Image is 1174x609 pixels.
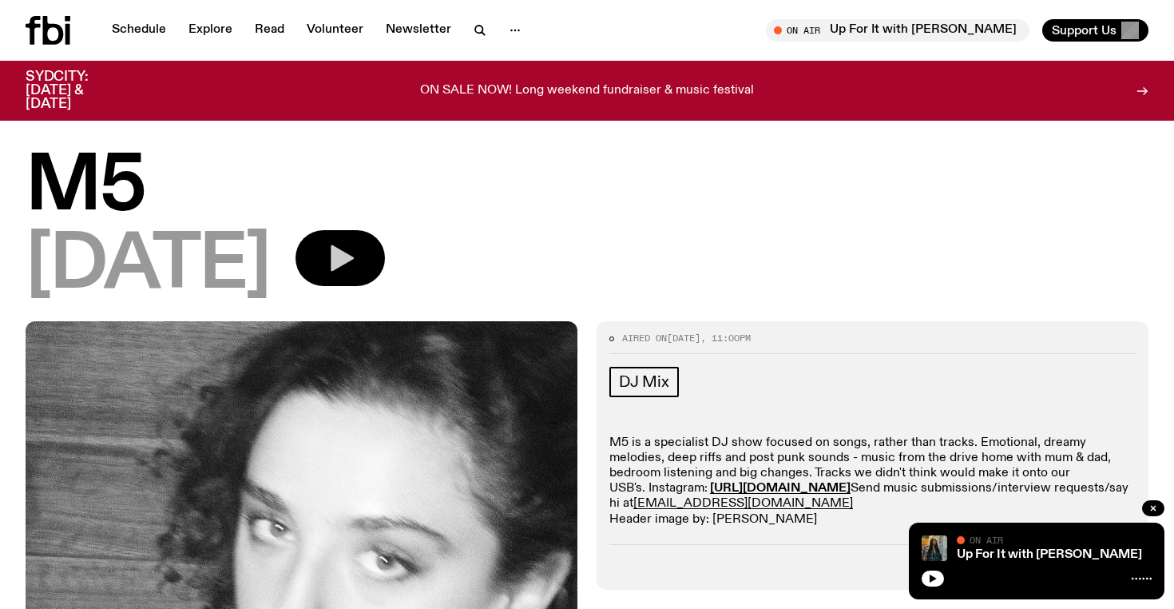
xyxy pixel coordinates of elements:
[1042,19,1148,42] button: Support Us
[633,497,853,510] a: [EMAIL_ADDRESS][DOMAIN_NAME]
[1052,23,1116,38] span: Support Us
[609,367,679,397] a: DJ Mix
[297,19,373,42] a: Volunteer
[622,332,667,344] span: Aired on
[922,535,947,561] img: Ify - a Brown Skin girl with black braided twists, looking up to the side with her tongue stickin...
[26,152,1148,224] h1: M5
[245,19,294,42] a: Read
[667,332,700,344] span: [DATE]
[700,332,751,344] span: , 11:00pm
[970,535,1003,545] span: On Air
[619,373,669,391] span: DJ Mix
[609,436,1136,527] p: M5 is a specialist DJ show focused on songs, rather than tracks. Emotional, dreamy melodies, deep...
[957,548,1142,561] a: Up For It with [PERSON_NAME]
[710,482,851,495] a: [URL][DOMAIN_NAME]
[102,19,176,42] a: Schedule
[26,70,128,111] h3: SYDCITY: [DATE] & [DATE]
[766,19,1029,42] button: On AirUp For It with [PERSON_NAME]
[179,19,242,42] a: Explore
[376,19,461,42] a: Newsletter
[420,84,754,98] p: ON SALE NOW! Long weekend fundraiser & music festival
[26,230,270,302] span: [DATE]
